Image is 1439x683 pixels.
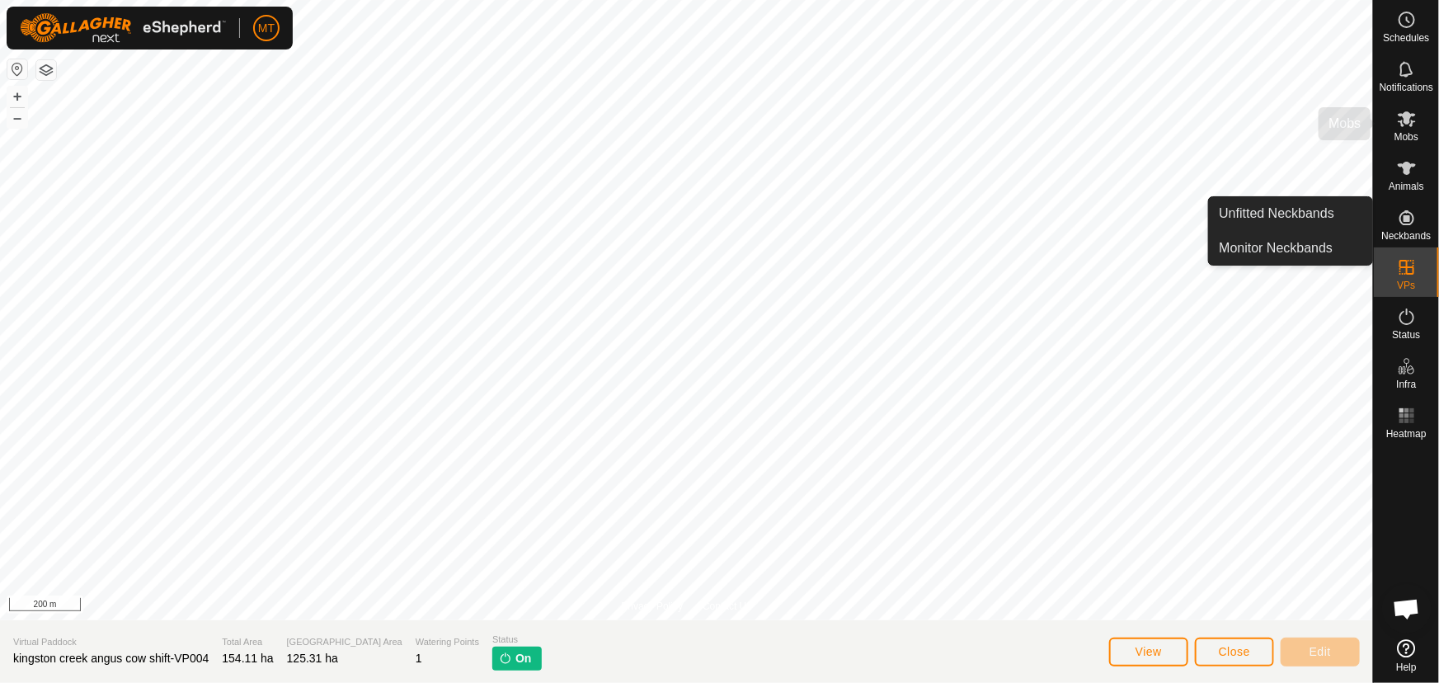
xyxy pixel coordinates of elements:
button: Close [1195,638,1274,667]
span: Help [1396,662,1417,672]
span: 154.11 ha [222,652,273,665]
span: Watering Points [416,635,479,649]
button: + [7,87,27,106]
span: kingston creek angus cow shift-VP004 [13,652,209,665]
a: Privacy Policy [621,599,683,614]
span: MT [258,20,275,37]
span: Unfitted Neckbands [1219,204,1334,224]
span: Mobs [1394,132,1418,142]
span: Infra [1396,379,1416,389]
span: Status [1392,330,1420,340]
span: Animals [1389,181,1424,191]
a: Help [1374,633,1439,679]
span: Total Area [222,635,273,649]
button: Reset Map [7,59,27,79]
span: VPs [1397,280,1415,290]
button: Edit [1281,638,1360,667]
span: Neckbands [1381,231,1431,241]
img: turn-on [499,652,512,665]
button: – [7,108,27,128]
span: Status [492,633,541,647]
a: Monitor Neckbands [1209,232,1372,265]
span: View [1136,645,1162,658]
span: Heatmap [1386,429,1427,439]
button: View [1109,638,1188,667]
span: [GEOGRAPHIC_DATA] Area [287,635,402,649]
span: Schedules [1383,33,1429,43]
span: Notifications [1380,82,1433,92]
a: Unfitted Neckbands [1209,197,1372,230]
span: Virtual Paddock [13,635,209,649]
span: Close [1219,645,1250,658]
button: Map Layers [36,60,56,80]
span: 1 [416,652,422,665]
div: Open chat [1382,584,1432,634]
span: On [515,650,531,667]
span: Edit [1310,645,1331,658]
span: 125.31 ha [287,652,338,665]
span: Monitor Neckbands [1219,238,1333,258]
img: Gallagher Logo [20,13,226,43]
a: Contact Us [703,599,751,614]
